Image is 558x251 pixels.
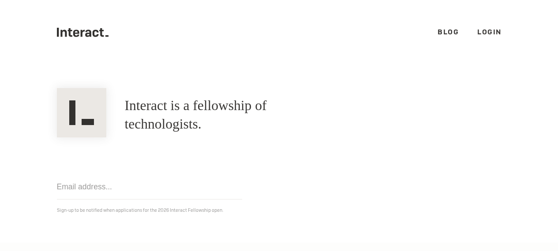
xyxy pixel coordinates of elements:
[57,174,242,199] input: Email address...
[477,27,502,37] a: Login
[438,27,459,37] a: Blog
[57,88,106,137] img: Interact Logo
[125,96,333,133] h1: Interact is a fellowship of technologists.
[57,206,502,215] p: Sign-up to be notified when applications for the 2026 Interact Fellowship open.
